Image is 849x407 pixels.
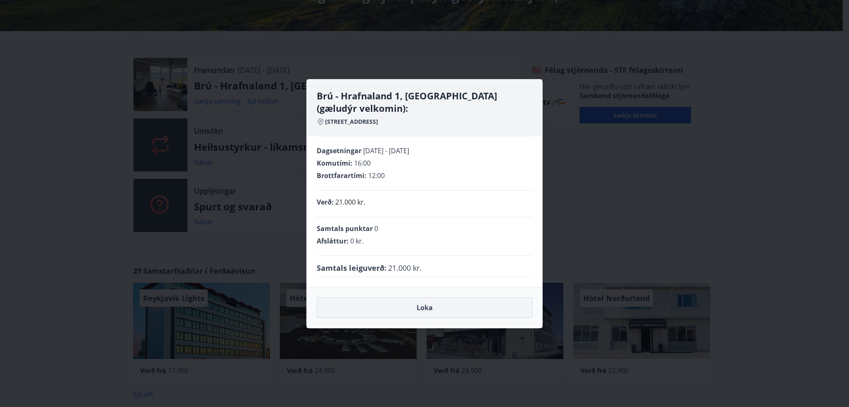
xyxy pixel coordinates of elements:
[317,159,352,168] span: Komutími :
[335,197,365,207] p: 21.000 kr.
[374,224,378,233] span: 0
[325,118,378,126] span: [STREET_ADDRESS]
[317,224,373,233] span: Samtals punktar
[317,236,349,246] span: Afsláttur :
[354,159,371,168] span: 16:00
[317,297,532,318] button: Loka
[350,236,364,246] span: 0 kr.
[388,263,422,273] span: 21.000 kr.
[317,89,532,114] h4: Brú - Hrafnaland 1, [GEOGRAPHIC_DATA] (gæludýr velkomin):
[368,171,385,180] span: 12:00
[363,146,409,155] span: [DATE] - [DATE]
[317,197,334,207] span: Verð :
[317,171,366,180] span: Brottfarartími :
[317,263,386,273] span: Samtals leiguverð :
[317,146,361,155] span: Dagsetningar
